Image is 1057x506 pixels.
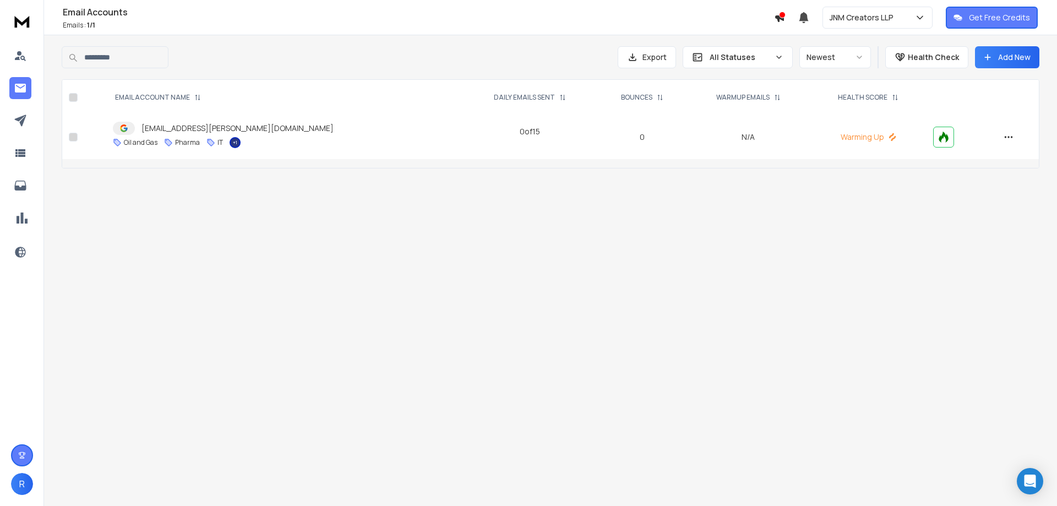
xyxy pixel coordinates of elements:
[11,473,33,495] button: R
[87,20,95,30] span: 1 / 1
[621,93,652,102] p: BOUNCES
[175,138,200,147] p: Pharma
[710,52,770,63] p: All Statuses
[115,93,201,102] div: EMAIL ACCOUNT NAME
[687,115,810,159] td: N/A
[1017,468,1043,494] div: Open Intercom Messenger
[618,46,676,68] button: Export
[63,6,774,19] h1: Email Accounts
[908,52,959,63] p: Health Check
[141,123,334,134] p: [EMAIL_ADDRESS][PERSON_NAME][DOMAIN_NAME]
[969,12,1030,23] p: Get Free Credits
[975,46,1039,68] button: Add New
[946,7,1038,29] button: Get Free Credits
[816,132,920,143] p: Warming Up
[124,138,157,147] p: Oil and Gas
[230,137,241,148] button: +1
[63,21,774,30] p: Emails :
[604,132,680,143] p: 0
[830,12,898,23] p: JNM Creators LLP
[494,93,555,102] p: DAILY EMAILS SENT
[799,46,871,68] button: Newest
[838,93,887,102] p: HEALTH SCORE
[217,138,223,147] p: IT
[11,11,33,31] img: logo
[520,126,540,137] div: 0 of 15
[885,46,968,68] button: Health Check
[716,93,770,102] p: WARMUP EMAILS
